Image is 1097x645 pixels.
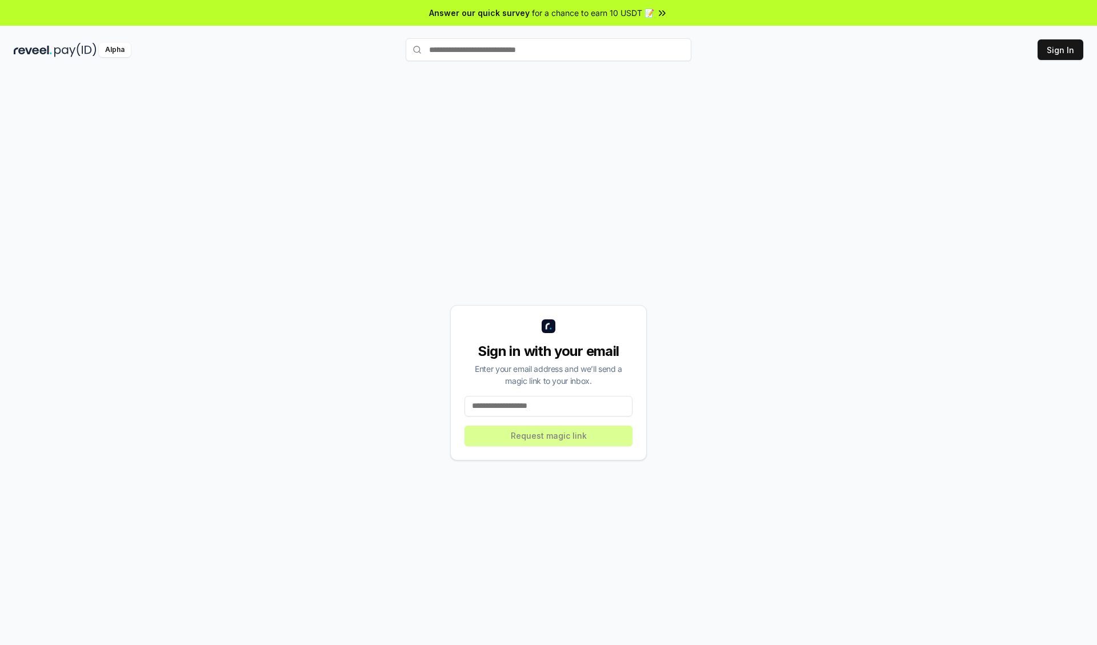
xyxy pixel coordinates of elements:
img: reveel_dark [14,43,52,57]
img: pay_id [54,43,97,57]
div: Sign in with your email [465,342,632,360]
span: Answer our quick survey [429,7,530,19]
img: logo_small [542,319,555,333]
button: Sign In [1038,39,1083,60]
span: for a chance to earn 10 USDT 📝 [532,7,654,19]
div: Enter your email address and we’ll send a magic link to your inbox. [465,363,632,387]
div: Alpha [99,43,131,57]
